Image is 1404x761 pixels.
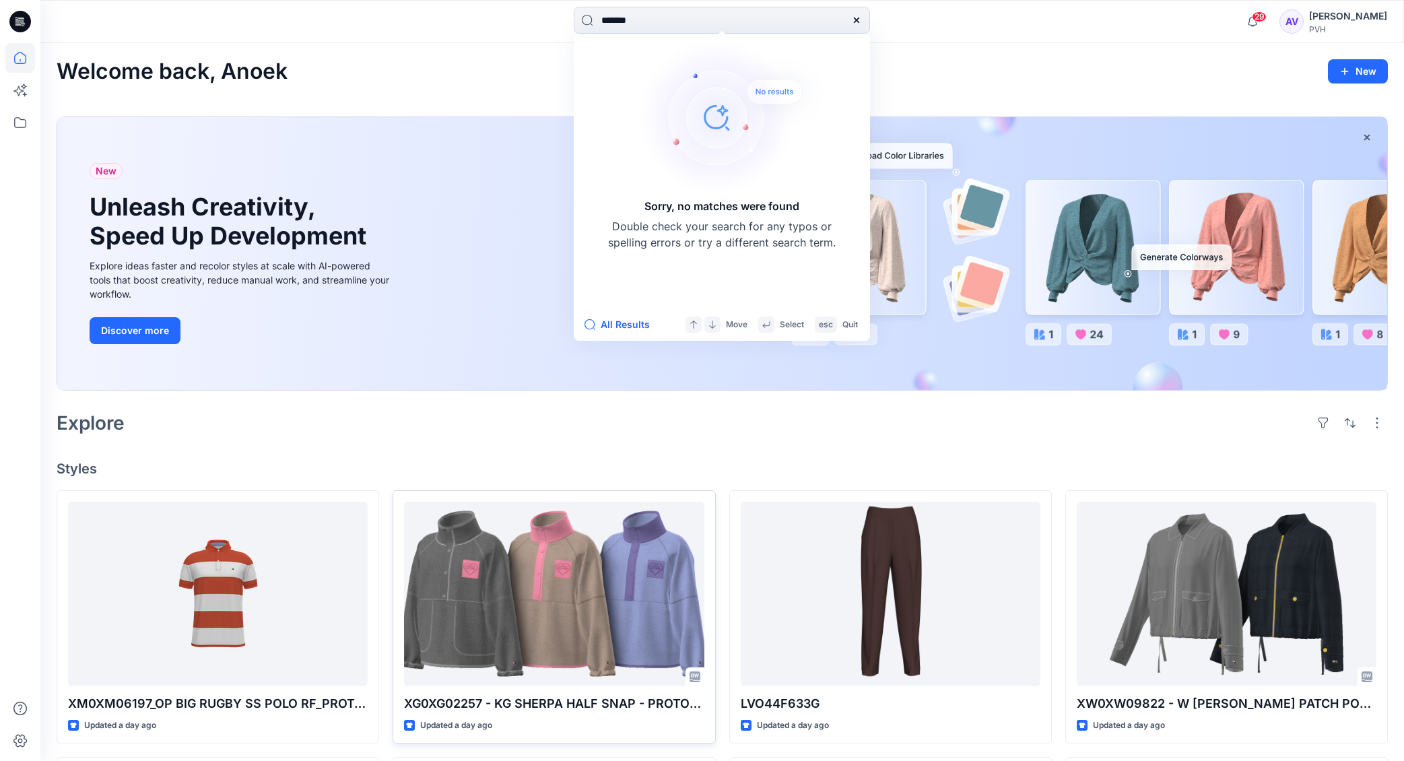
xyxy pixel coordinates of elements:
h1: Unleash Creativity, Speed Up Development [90,193,372,251]
p: Select [780,318,804,332]
p: Updated a day ago [84,719,156,733]
div: PVH [1309,24,1387,34]
p: esc [819,318,833,332]
img: Sorry, no matches were found [638,36,827,198]
div: [PERSON_NAME] [1309,8,1387,24]
button: New [1328,59,1388,84]
h4: Styles [57,461,1388,477]
a: XM0XM06197_OP BIG RUGBY SS POLO RF_PROTO_V01 [68,502,368,686]
p: Quit [842,318,858,332]
p: Move [726,318,747,332]
button: All Results [584,317,659,333]
h2: Explore [57,412,125,434]
button: Discover more [90,317,180,344]
p: Updated a day ago [420,719,492,733]
p: XW0XW09822 - W [PERSON_NAME] PATCH POCKET JACKET-STRP-PROTO V01 [1077,694,1376,713]
a: Discover more [90,317,393,344]
a: LVO44F633G [741,502,1040,686]
p: LVO44F633G [741,694,1040,713]
span: New [96,163,116,179]
div: AV [1279,9,1304,34]
p: Double check your search for any typos or spelling errors or try a different search term. [607,218,836,251]
h5: Sorry, no matches were found [644,198,799,214]
div: Explore ideas faster and recolor styles at scale with AI-powered tools that boost creativity, red... [90,259,393,301]
p: Updated a day ago [1093,719,1165,733]
p: Updated a day ago [757,719,829,733]
p: XG0XG02257 - KG SHERPA HALF SNAP - PROTO - V01 [404,694,704,713]
h2: Welcome back, Anoek [57,59,288,84]
span: 29 [1252,11,1267,22]
a: XG0XG02257 - KG SHERPA HALF SNAP - PROTO - V01 [404,502,704,686]
a: XW0XW09822 - W LYLA PATCH POCKET JACKET-STRP-PROTO V01 [1077,502,1376,686]
p: XM0XM06197_OP BIG RUGBY SS POLO RF_PROTO_V01 [68,694,368,713]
